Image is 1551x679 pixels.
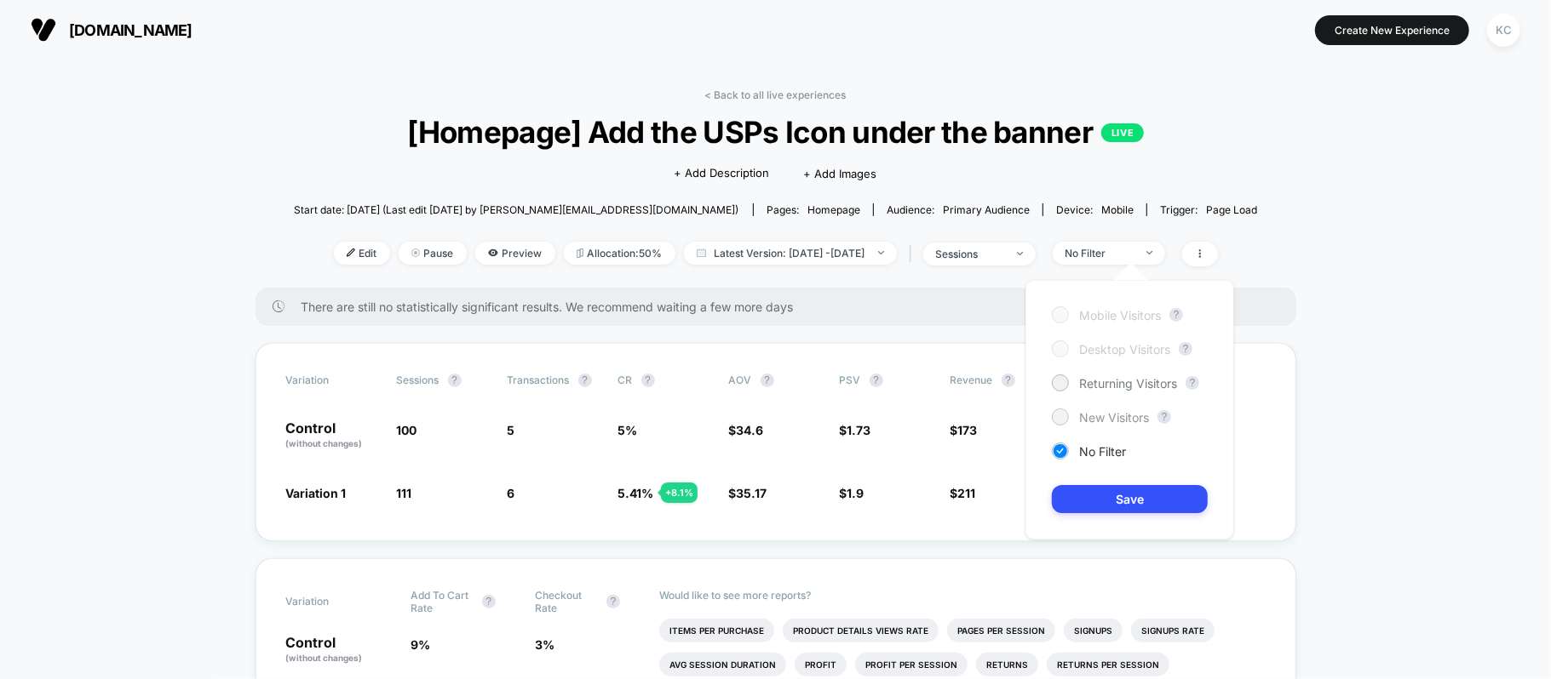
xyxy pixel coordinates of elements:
[302,300,1262,314] span: There are still no statistically significant results. We recommend waiting a few more days
[1487,14,1520,47] div: KC
[578,374,592,387] button: ?
[618,486,654,500] span: 5.41 %
[1179,342,1192,356] button: ?
[783,619,939,642] li: Product Details Views Rate
[847,423,871,437] span: 1.73
[936,248,1004,260] div: sessions
[286,421,380,450] p: Control
[1052,485,1208,513] button: Save
[878,251,884,254] img: end
[286,438,363,448] span: (without changes)
[26,16,198,43] button: [DOMAIN_NAME]
[475,242,555,265] span: Preview
[334,242,390,265] span: Edit
[951,486,976,500] span: $
[1186,376,1199,390] button: ?
[286,653,363,663] span: (without changes)
[347,248,355,257] img: edit
[31,17,56,43] img: Visually logo
[286,374,380,387] span: Variation
[807,203,860,216] span: homepage
[618,374,633,386] span: CR
[1043,203,1146,216] span: Device:
[870,374,883,387] button: ?
[659,619,774,642] li: Items Per Purchase
[737,423,764,437] span: 34.6
[411,637,430,652] span: 9 %
[1002,374,1015,387] button: ?
[1079,308,1161,322] span: Mobile Visitors
[729,486,767,500] span: $
[976,653,1038,676] li: Returns
[397,486,412,500] span: 111
[1315,15,1469,45] button: Create New Experience
[1101,123,1144,142] p: LIVE
[674,165,769,182] span: + Add Description
[535,637,554,652] span: 3 %
[887,203,1030,216] div: Audience:
[697,248,706,257] img: calendar
[1079,444,1126,459] span: No Filter
[803,167,876,180] span: + Add Images
[767,203,860,216] div: Pages:
[397,374,439,386] span: Sessions
[482,595,496,608] button: ?
[508,423,515,437] span: 5
[951,374,993,386] span: Revenue
[958,423,978,437] span: 173
[1158,410,1171,424] button: ?
[1482,13,1525,48] button: KC
[286,636,393,665] p: Control
[342,114,1209,150] span: [Homepage] Add the USPs Icon under the banner
[729,423,764,437] span: $
[947,619,1055,642] li: Pages Per Session
[1064,619,1123,642] li: Signups
[411,248,420,257] img: end
[1066,247,1134,260] div: No Filter
[397,423,417,437] span: 100
[564,242,675,265] span: Allocation: 50%
[286,589,380,614] span: Variation
[508,486,515,500] span: 6
[840,486,865,500] span: $
[577,248,583,258] img: rebalance
[1017,252,1023,255] img: end
[1160,203,1257,216] div: Trigger:
[729,374,752,386] span: AOV
[1079,342,1170,357] span: Desktop Visitors
[606,595,620,608] button: ?
[508,374,570,386] span: Transactions
[1047,653,1169,676] li: Returns Per Session
[1101,203,1134,216] span: mobile
[761,374,774,387] button: ?
[1146,251,1152,254] img: end
[951,423,978,437] span: $
[535,589,598,614] span: Checkout Rate
[659,653,786,676] li: Avg Session Duration
[1131,619,1215,642] li: Signups Rate
[855,653,968,676] li: Profit Per Session
[1079,376,1177,391] span: Returning Visitors
[1206,203,1257,216] span: Page Load
[795,653,847,676] li: Profit
[847,486,865,500] span: 1.9
[1079,410,1149,425] span: New Visitors
[294,203,738,216] span: Start date: [DATE] (Last edit [DATE] by [PERSON_NAME][EMAIL_ADDRESS][DOMAIN_NAME])
[840,423,871,437] span: $
[737,486,767,500] span: 35.17
[1169,308,1183,322] button: ?
[659,589,1265,602] p: Would like to see more reports?
[286,486,347,500] span: Variation 1
[399,242,467,265] span: Pause
[905,242,923,266] span: |
[661,482,698,503] div: + 8.1 %
[958,486,976,500] span: 211
[840,374,861,386] span: PSV
[618,423,638,437] span: 5 %
[943,203,1030,216] span: Primary Audience
[448,374,462,387] button: ?
[684,242,897,265] span: Latest Version: [DATE] - [DATE]
[641,374,655,387] button: ?
[69,21,192,39] span: [DOMAIN_NAME]
[411,589,474,614] span: Add To Cart Rate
